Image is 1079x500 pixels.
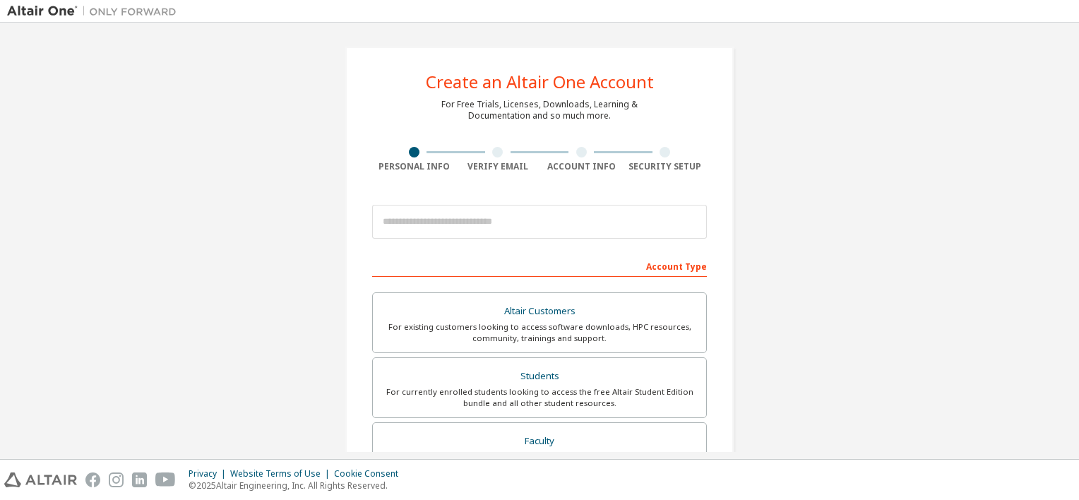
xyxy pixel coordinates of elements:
[85,472,100,487] img: facebook.svg
[381,386,698,409] div: For currently enrolled students looking to access the free Altair Student Edition bundle and all ...
[7,4,184,18] img: Altair One
[372,161,456,172] div: Personal Info
[381,431,698,451] div: Faculty
[155,472,176,487] img: youtube.svg
[230,468,334,480] div: Website Terms of Use
[4,472,77,487] img: altair_logo.svg
[381,302,698,321] div: Altair Customers
[109,472,124,487] img: instagram.svg
[456,161,540,172] div: Verify Email
[539,161,624,172] div: Account Info
[624,161,708,172] div: Security Setup
[189,468,230,480] div: Privacy
[372,254,707,277] div: Account Type
[132,472,147,487] img: linkedin.svg
[381,367,698,386] div: Students
[334,468,407,480] div: Cookie Consent
[189,480,407,492] p: © 2025 Altair Engineering, Inc. All Rights Reserved.
[426,73,654,90] div: Create an Altair One Account
[381,321,698,344] div: For existing customers looking to access software downloads, HPC resources, community, trainings ...
[381,451,698,473] div: For faculty & administrators of academic institutions administering students and accessing softwa...
[441,99,638,121] div: For Free Trials, Licenses, Downloads, Learning & Documentation and so much more.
